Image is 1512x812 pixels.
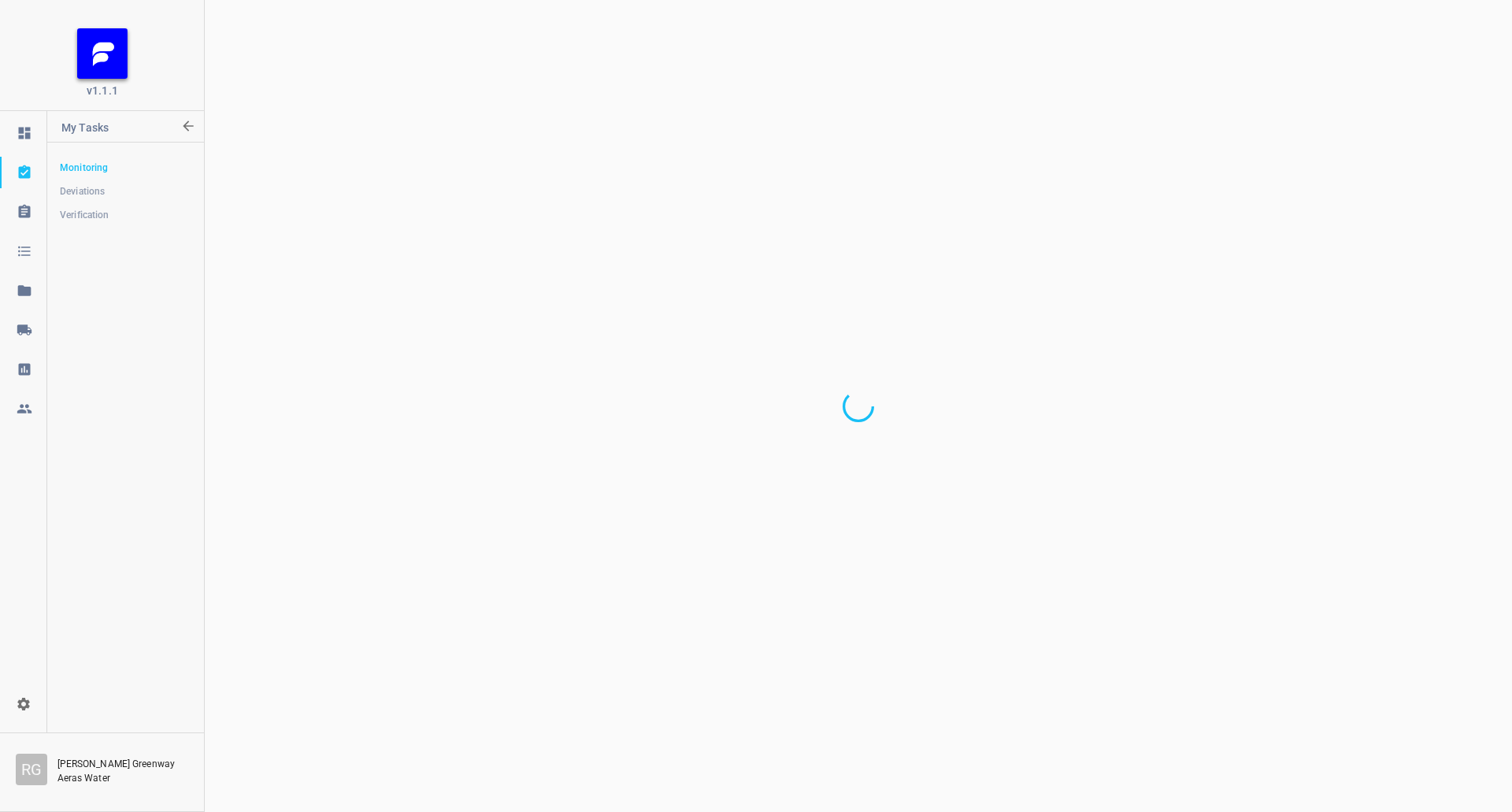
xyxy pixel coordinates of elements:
[16,754,47,785] div: R G
[61,111,179,149] p: My Tasks
[60,184,191,199] span: Deviations
[77,28,128,79] img: FB_Logo_Reversed_RGB_Icon.895fbf61.png
[57,757,188,771] p: [PERSON_NAME] Greenway
[47,176,203,207] a: Deviations
[87,83,118,98] span: v1.1.1
[47,152,203,184] a: Monitoring
[57,771,183,785] p: Aeras Water
[60,160,191,176] span: Monitoring
[47,199,203,231] a: Verification
[60,207,191,223] span: Verification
